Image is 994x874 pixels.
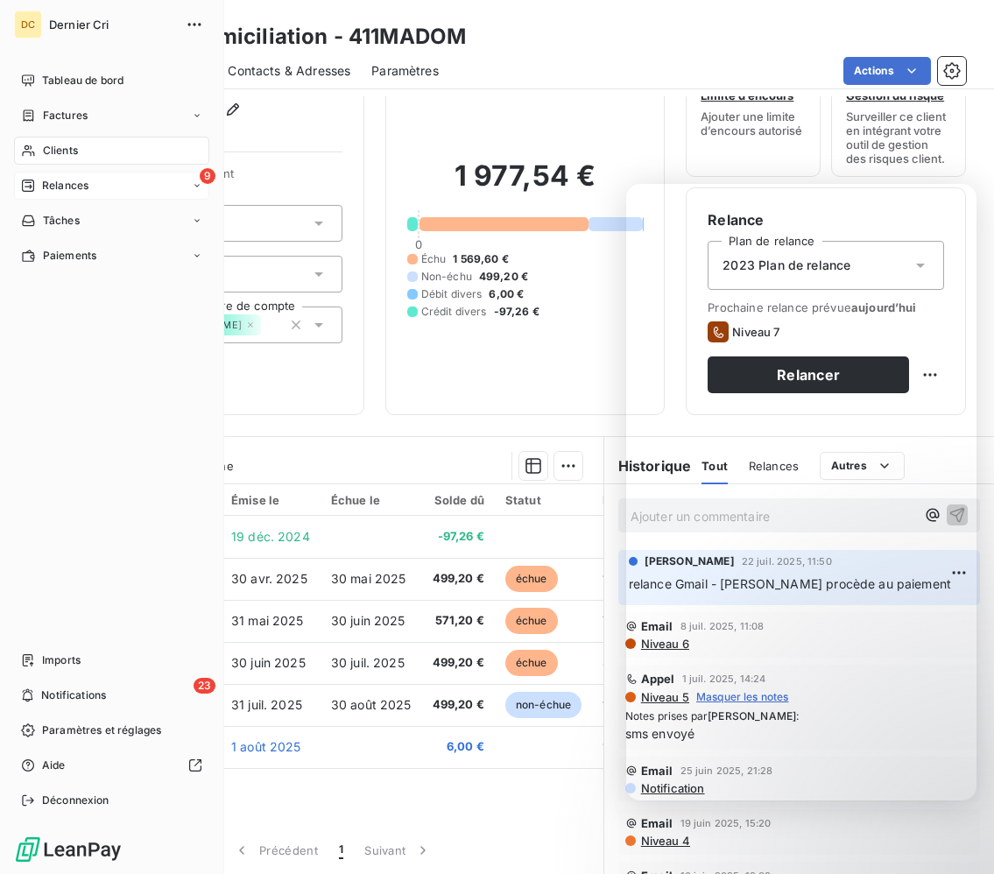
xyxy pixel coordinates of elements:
span: Surveiller ce client en intégrant votre outil de gestion des risques client. [846,109,951,166]
div: Émise le [231,493,310,507]
span: Ajouter une limite d’encours autorisé [701,109,806,137]
iframe: Intercom live chat [934,814,976,856]
button: Actions [843,57,931,85]
span: Tableau de bord [42,73,123,88]
span: 31 mai 2025 [231,613,304,628]
button: Suivant [354,832,442,869]
button: 1 [328,832,354,869]
span: -97,26 € [494,304,539,320]
span: Relances [42,178,88,194]
span: 499,20 € [433,654,484,672]
input: Ajouter une valeur [268,317,282,333]
span: 6,00 € [489,286,524,302]
a: Paiements [14,242,209,270]
span: 30 août 2025 [331,697,412,712]
div: Délai [603,493,650,507]
h3: Ma domiciliation - 411MADOM [154,21,466,53]
span: Notes prises par : [625,708,973,724]
span: 23 [194,678,215,694]
span: Contacts & Adresses [228,62,350,80]
span: 30 mai 2025 [331,571,406,586]
iframe: Intercom live chat [626,184,976,800]
span: Crédit divers [421,304,487,320]
span: 30 juil. 2025 [331,655,405,670]
img: Logo LeanPay [14,835,123,863]
span: Niveau 4 [639,834,690,848]
a: Aide [14,751,209,779]
span: Email [641,816,673,830]
span: 30 avr. 2025 [231,571,307,586]
div: Échue le [331,493,412,507]
div: DC [14,11,42,39]
span: Clients [43,143,78,159]
span: Non-échu [421,269,472,285]
span: Propriétés Client [141,166,342,191]
span: Aide [42,758,66,773]
span: 1 569,60 € [453,251,509,267]
button: Gestion du risqueSurveiller ce client en intégrant votre outil de gestion des risques client. [831,42,966,177]
a: Tableau de bord [14,67,209,95]
button: Précédent [222,832,328,869]
span: 499,20 € [433,696,484,714]
span: sms envoyé [625,724,973,743]
div: Statut [505,493,582,507]
span: Échu [421,251,447,267]
span: échue [505,566,558,592]
a: Imports [14,646,209,674]
h2: 1 977,54 € [407,159,644,211]
button: Limite d’encoursAjouter une limite d’encours autorisé [686,42,821,177]
span: 19 juin 2025, 15:20 [680,818,772,828]
span: -97,26 € [433,528,484,546]
span: Paiements [43,248,96,264]
span: 30 juin 2025 [331,613,405,628]
span: 30 juin 2025 [231,655,306,670]
a: Paramètres et réglages [14,716,209,744]
a: Factures [14,102,209,130]
span: Tâches [43,213,80,229]
a: Tâches [14,207,209,235]
span: Déconnexion [42,793,109,808]
span: non-échue [505,692,582,718]
span: 19 déc. 2024 [231,529,310,544]
span: 571,20 € [433,612,484,630]
span: 0 [415,237,422,251]
span: Paramètres et réglages [42,722,161,738]
span: 6,00 € [433,738,484,756]
h6: Historique [604,455,692,476]
a: Clients [14,137,209,165]
span: échue [505,650,558,676]
span: Dernier Cri [49,18,175,32]
span: 499,20 € [433,570,484,588]
span: Débit divers [421,286,483,302]
div: Solde dû [433,493,484,507]
span: 9 [200,168,215,184]
span: 499,20 € [479,269,528,285]
span: Factures [43,108,88,123]
span: Paramètres [371,62,439,80]
span: Imports [42,652,81,668]
span: Notifications [41,687,106,703]
a: 9Relances [14,172,209,200]
span: 31 juil. 2025 [231,697,302,712]
span: échue [505,608,558,634]
span: 1 août 2025 [231,739,301,754]
span: 1 [339,842,343,859]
